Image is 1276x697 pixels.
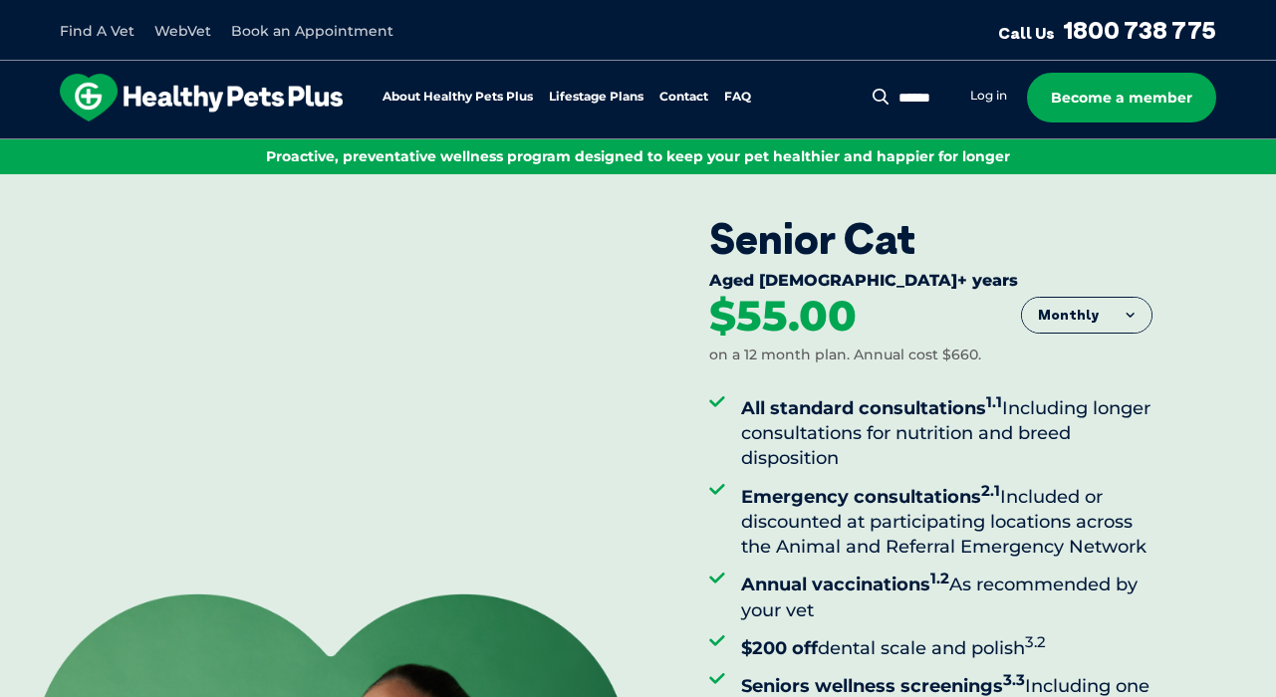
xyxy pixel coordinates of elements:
[981,481,1000,500] sup: 2.1
[986,392,1002,411] sup: 1.1
[709,271,1153,295] div: Aged [DEMOGRAPHIC_DATA]+ years
[741,566,1153,622] li: As recommended by your vet
[659,91,708,104] a: Contact
[741,486,1000,508] strong: Emergency consultations
[741,478,1153,561] li: Included or discounted at participating locations across the Animal and Referral Emergency Network
[1003,670,1025,689] sup: 3.3
[741,637,818,659] strong: $200 off
[1027,73,1216,122] a: Become a member
[998,15,1216,45] a: Call Us1800 738 775
[741,574,949,595] strong: Annual vaccinations
[60,74,343,121] img: hpp-logo
[266,147,1010,165] span: Proactive, preventative wellness program designed to keep your pet healthier and happier for longer
[724,91,751,104] a: FAQ
[869,87,893,107] button: Search
[998,23,1055,43] span: Call Us
[231,22,393,40] a: Book an Appointment
[741,629,1153,661] li: dental scale and polish
[970,88,1007,104] a: Log in
[741,389,1153,472] li: Including longer consultations for nutrition and breed disposition
[549,91,643,104] a: Lifestage Plans
[930,569,949,587] sup: 1.2
[741,397,1002,419] strong: All standard consultations
[741,675,1025,697] strong: Seniors wellness screenings
[709,346,981,365] div: on a 12 month plan. Annual cost $660.
[1022,298,1151,334] button: Monthly
[709,214,1153,264] div: Senior Cat
[154,22,211,40] a: WebVet
[383,91,533,104] a: About Healthy Pets Plus
[1025,632,1046,651] sup: 3.2
[60,22,134,40] a: Find A Vet
[709,295,857,339] div: $55.00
